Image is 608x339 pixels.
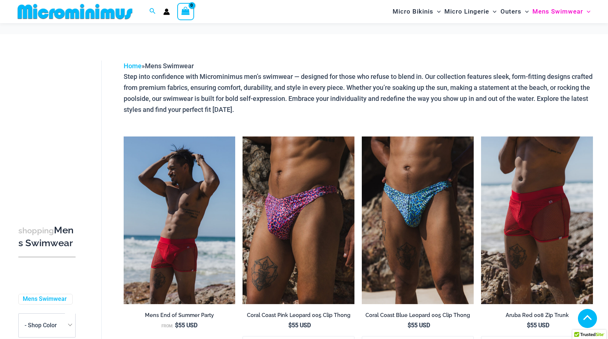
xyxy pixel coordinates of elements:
[23,295,67,303] a: Mens Swimwear
[18,224,76,249] h3: Mens Swimwear
[25,322,57,329] span: - Shop Color
[288,322,311,329] bdi: 55 USD
[243,312,354,321] a: Coral Coast Pink Leopard 005 Clip Thong
[145,62,194,70] span: Mens Swimwear
[499,2,531,21] a: OutersMenu ToggleMenu Toggle
[163,8,170,15] a: Account icon link
[124,312,236,319] h2: Mens End of Summer Party
[19,314,75,337] span: - Shop Color
[393,2,433,21] span: Micro Bikinis
[362,136,474,304] a: Coral Coast Blue Leopard 005 Clip Thong 05Coral Coast Blue Leopard 005 Clip Thong 04Coral Coast B...
[481,312,593,319] h2: Aruba Red 008 Zip Trunk
[362,312,474,321] a: Coral Coast Blue Leopard 005 Clip Thong
[124,62,142,70] a: Home
[124,312,236,321] a: Mens End of Summer Party
[124,62,194,70] span: »
[243,136,354,304] a: Coral Coast Pink Leopard 005 Clip Thong 01Coral Coast Pink Leopard 005 Clip Thong 02Coral Coast P...
[527,322,530,329] span: $
[18,313,76,338] span: - Shop Color
[390,1,593,22] nav: Site Navigation
[443,2,498,21] a: Micro LingerieMenu ToggleMenu Toggle
[481,136,593,304] a: Aruba Red 008 Zip Trunk 05Aruba Red 008 Zip Trunk 04Aruba Red 008 Zip Trunk 04
[408,322,411,329] span: $
[177,3,194,20] a: View Shopping Cart, empty
[521,2,529,21] span: Menu Toggle
[583,2,590,21] span: Menu Toggle
[243,136,354,304] img: Coral Coast Pink Leopard 005 Clip Thong 01
[391,2,443,21] a: Micro BikinisMenu ToggleMenu Toggle
[161,324,173,328] span: From:
[175,322,178,329] span: $
[175,322,197,329] bdi: 55 USD
[481,136,593,304] img: Aruba Red 008 Zip Trunk 05
[527,322,549,329] bdi: 55 USD
[124,136,236,304] img: Aruba Red 008 Zip Trunk 02v2
[288,322,292,329] span: $
[532,2,583,21] span: Mens Swimwear
[444,2,489,21] span: Micro Lingerie
[500,2,521,21] span: Outers
[149,7,156,16] a: Search icon link
[18,55,84,201] iframe: TrustedSite Certified
[243,312,354,319] h2: Coral Coast Pink Leopard 005 Clip Thong
[124,71,593,115] p: Step into confidence with Microminimus men’s swimwear — designed for those who refuse to blend in...
[18,226,54,235] span: shopping
[481,312,593,321] a: Aruba Red 008 Zip Trunk
[531,2,592,21] a: Mens SwimwearMenu ToggleMenu Toggle
[433,2,441,21] span: Menu Toggle
[489,2,496,21] span: Menu Toggle
[362,136,474,304] img: Coral Coast Blue Leopard 005 Clip Thong 05
[362,312,474,319] h2: Coral Coast Blue Leopard 005 Clip Thong
[408,322,430,329] bdi: 55 USD
[15,3,135,20] img: MM SHOP LOGO FLAT
[124,136,236,304] a: Aruba Red 008 Zip Trunk 02v2Aruba Red 008 Zip Trunk 03Aruba Red 008 Zip Trunk 03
